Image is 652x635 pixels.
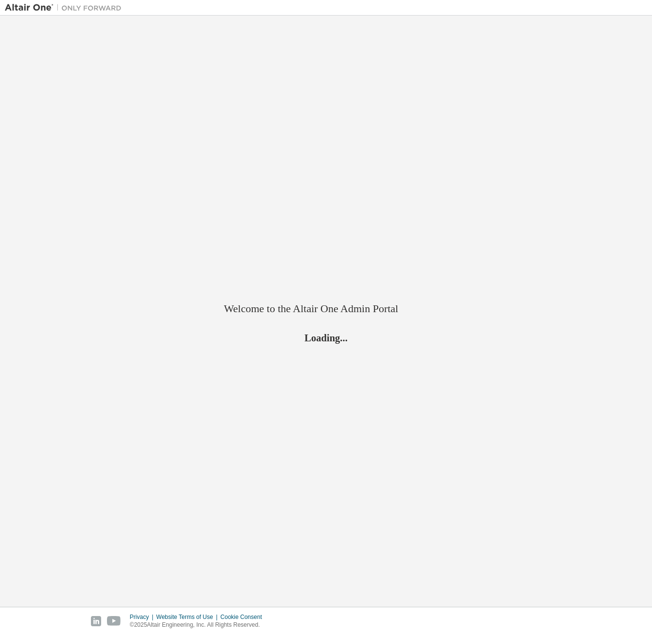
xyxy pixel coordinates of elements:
[5,3,126,13] img: Altair One
[130,621,268,629] p: © 2025 Altair Engineering, Inc. All Rights Reserved.
[220,613,267,621] div: Cookie Consent
[130,613,156,621] div: Privacy
[107,616,121,626] img: youtube.svg
[224,332,428,344] h2: Loading...
[224,302,428,316] h2: Welcome to the Altair One Admin Portal
[156,613,220,621] div: Website Terms of Use
[91,616,101,626] img: linkedin.svg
